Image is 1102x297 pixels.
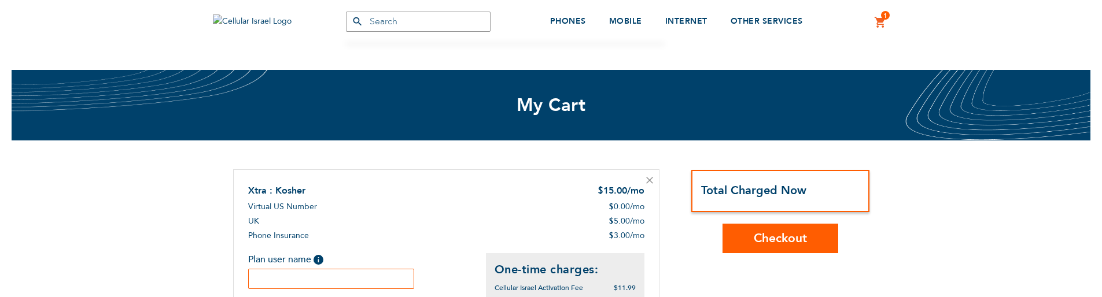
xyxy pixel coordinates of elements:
[213,14,323,28] img: Cellular Israel Logo
[731,16,803,27] span: OTHER SERVICES
[550,16,586,27] span: PHONES
[517,93,586,117] span: My Cart
[248,216,259,227] span: UK
[609,216,644,227] div: 5.00
[630,216,644,227] span: /mo
[630,201,644,213] span: /mo
[754,230,807,247] span: Checkout
[495,262,636,277] h2: One-time charges:
[248,184,305,197] a: Xtra : Kosher
[248,230,309,241] span: Phone Insurance
[723,224,838,253] button: Checkout
[701,183,806,198] strong: Total Charged Now
[614,283,636,292] span: $11.99
[630,230,644,242] span: /mo
[314,255,323,265] span: Help
[598,184,644,198] div: 15.00
[346,12,491,32] input: Search
[598,185,603,198] span: $
[609,230,644,242] div: 3.00
[609,16,642,27] span: MOBILE
[609,201,644,213] div: 0.00
[609,230,614,242] span: $
[665,16,707,27] span: INTERNET
[874,16,887,29] a: 1
[248,253,311,266] span: Plan user name
[627,184,644,197] span: /mo
[248,201,317,212] span: Virtual US Number
[883,11,887,20] span: 1
[609,216,614,227] span: $
[609,201,614,213] span: $
[495,283,583,292] span: Cellular Israel Activation Fee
